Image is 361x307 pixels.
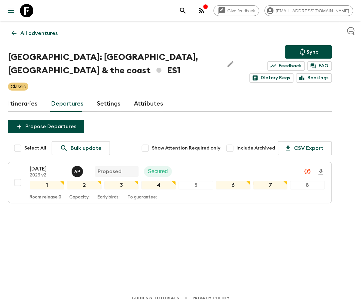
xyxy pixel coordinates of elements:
p: Bulk update [71,144,102,152]
a: Itineraries [8,96,38,112]
div: 3 [104,181,139,189]
a: FAQ [307,61,332,71]
p: 2023 v2 [30,173,66,178]
svg: Download Onboarding [317,168,325,176]
a: Guides & Tutorials [132,294,179,302]
div: 8 [290,181,325,189]
div: 4 [141,181,176,189]
div: 2 [67,181,102,189]
p: Early birds: [98,195,120,200]
p: Room release: 0 [30,195,61,200]
button: AP [72,166,84,177]
span: Include Archived [236,145,275,152]
p: A P [74,169,80,174]
button: Edit Adventure Title [224,51,237,77]
div: [EMAIL_ADDRESS][DOMAIN_NAME] [264,5,353,16]
a: All adventures [8,27,61,40]
p: Secured [148,167,168,175]
a: Settings [97,96,121,112]
button: Sync adventure departures to the booking engine [285,45,332,59]
svg: Unable to sync - Check prices and secured [303,167,311,175]
div: Secured [144,166,172,177]
a: Bookings [296,73,332,83]
p: To guarantee: [128,195,157,200]
div: 6 [216,181,250,189]
div: 1 [30,181,64,189]
a: Bulk update [52,141,110,155]
p: Capacity: [69,195,90,200]
span: [EMAIL_ADDRESS][DOMAIN_NAME] [272,8,353,13]
p: Classic [11,83,26,90]
h1: [GEOGRAPHIC_DATA]: [GEOGRAPHIC_DATA], [GEOGRAPHIC_DATA] & the coast ES1 [8,51,218,77]
div: 5 [179,181,213,189]
button: search adventures [176,4,189,17]
button: menu [4,4,17,17]
button: [DATE]2023 v2Antonello PauProposedSecured12345678Room release:0Capacity:Early birds:To guarantee: [8,162,332,203]
p: Proposed [98,167,122,175]
p: Sync [306,48,318,56]
div: 7 [253,181,288,189]
a: Dietary Reqs [249,73,293,83]
a: Privacy Policy [192,294,229,302]
button: Propose Departures [8,120,84,133]
span: Show Attention Required only [152,145,220,152]
a: Give feedback [213,5,259,16]
span: Give feedback [224,8,259,13]
p: All adventures [20,29,58,37]
p: [DATE] [30,165,66,173]
a: Departures [51,96,84,112]
button: CSV Export [278,141,332,155]
a: Feedback [267,61,305,71]
span: Select All [24,145,46,152]
a: Attributes [134,96,163,112]
span: Antonello Pau [72,168,84,173]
